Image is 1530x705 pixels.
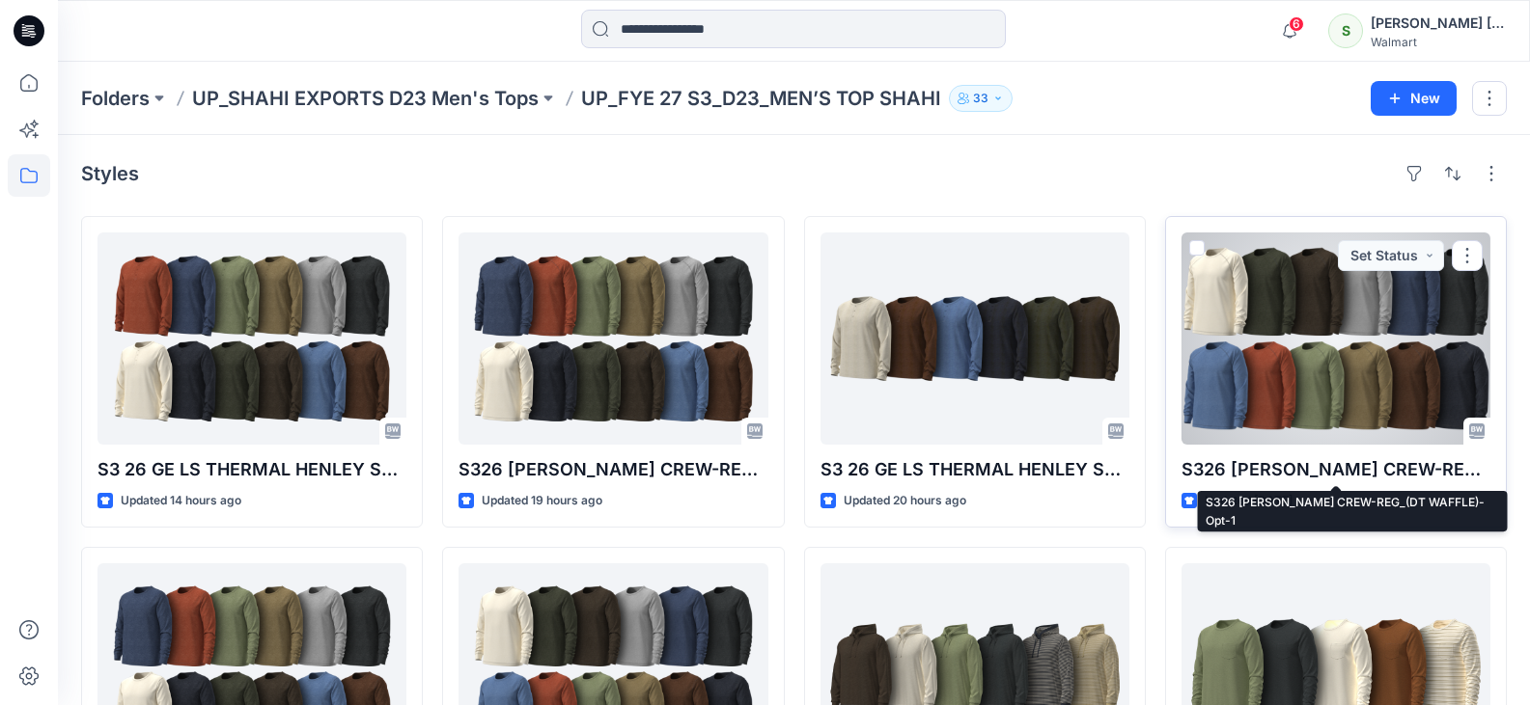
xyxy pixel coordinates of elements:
a: S3 26 GE LS THERMAL HENLEY SELF HEM-(REG)_(2Miss Waffle)-Opt-1 [97,232,406,445]
p: 33 [973,88,988,109]
button: New [1371,81,1457,116]
a: Folders [81,85,150,112]
a: S3 26 GE LS THERMAL HENLEY SELF HEM-(REG)_(Parallel Knit Jersey)-Opt-2 [821,232,1129,445]
a: UP_SHAHI EXPORTS D23 Men's Tops [192,85,539,112]
h4: Styles [81,162,139,185]
p: S326 [PERSON_NAME] CREW-REG_(2Miss Waffle)-Opt-2 [459,456,767,483]
div: S​ [1328,14,1363,48]
p: Updated 20 hours ago [844,491,966,511]
p: Updated [DATE] [1205,491,1293,511]
div: [PERSON_NAME] ​[PERSON_NAME] [1371,12,1506,35]
p: Updated 14 hours ago [121,491,241,511]
p: S326 [PERSON_NAME] CREW-REG_(DT WAFFLE)-Opt-1 [1182,456,1490,483]
p: S3 26 GE LS THERMAL HENLEY SELF HEM-(REG)_(Parallel Knit Jersey)-Opt-2 [821,456,1129,483]
div: Walmart [1371,35,1506,49]
a: S326 RAGLON CREW-REG_(DT WAFFLE)-Opt-1 [1182,232,1490,445]
p: UP_FYE 27 S3_D23_MEN’S TOP SHAHI [581,85,941,112]
a: S326 RAGLON CREW-REG_(2Miss Waffle)-Opt-2 [459,232,767,445]
p: S3 26 GE LS THERMAL HENLEY SELF HEM-(REG)_(2Miss Waffle)-Opt-1 [97,456,406,483]
button: 33 [949,85,1013,112]
span: 6 [1289,16,1304,32]
p: Updated 19 hours ago [482,491,602,511]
